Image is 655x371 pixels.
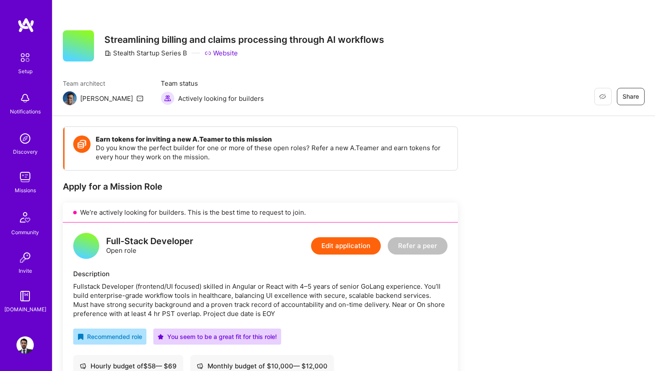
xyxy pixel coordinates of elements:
[104,34,384,45] h3: Streamlining billing and claims processing through AI workflows
[96,135,449,143] h4: Earn tokens for inviting a new A.Teamer to this mission
[11,228,39,237] div: Community
[204,48,238,58] a: Website
[16,287,34,305] img: guide book
[18,67,32,76] div: Setup
[161,91,175,105] img: Actively looking for builders
[80,363,86,369] i: icon Cash
[16,90,34,107] img: bell
[80,94,133,103] div: [PERSON_NAME]
[104,50,111,57] i: icon CompanyGray
[136,95,143,102] i: icon Mail
[104,48,187,58] div: Stealth Startup Series B
[15,207,36,228] img: Community
[73,269,447,278] div: Description
[14,336,36,354] a: User Avatar
[623,92,639,101] span: Share
[73,282,447,318] div: Fullstack Developer (frontend/UI focused) skilled in Angular or React with 4–5 years of senior Go...
[178,94,264,103] span: Actively looking for builders
[311,237,381,255] button: Edit application
[16,130,34,147] img: discovery
[19,266,32,275] div: Invite
[96,143,449,161] p: Do you know the perfect builder for one or more of these open roles? Refer a new A.Teamer and ear...
[63,79,143,88] span: Team architect
[63,181,458,192] div: Apply for a Mission Role
[197,361,327,371] div: Monthly budget of $ 10,000 — $ 12,000
[15,186,36,195] div: Missions
[158,334,164,340] i: icon PurpleStar
[17,17,35,33] img: logo
[16,48,34,67] img: setup
[10,107,41,116] div: Notifications
[63,203,458,223] div: We’re actively looking for builders. This is the best time to request to join.
[16,249,34,266] img: Invite
[158,332,277,341] div: You seem to be a great fit for this role!
[106,237,193,246] div: Full-Stack Developer
[63,91,77,105] img: Team Architect
[388,237,447,255] button: Refer a peer
[197,363,203,369] i: icon Cash
[80,361,177,371] div: Hourly budget of $ 58 — $ 69
[78,334,84,340] i: icon RecommendedBadge
[161,79,264,88] span: Team status
[73,135,91,153] img: Token icon
[16,336,34,354] img: User Avatar
[78,332,142,341] div: Recommended role
[13,147,38,156] div: Discovery
[4,305,46,314] div: [DOMAIN_NAME]
[617,88,645,105] button: Share
[106,237,193,255] div: Open role
[599,93,606,100] i: icon EyeClosed
[16,168,34,186] img: teamwork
